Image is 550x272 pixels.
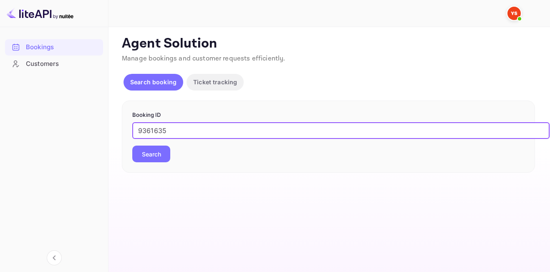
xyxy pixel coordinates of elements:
div: Customers [26,59,99,69]
input: Enter Booking ID (e.g., 63782194) [132,122,550,139]
span: Manage bookings and customer requests efficiently. [122,54,285,63]
div: Bookings [26,43,99,52]
a: Customers [5,56,103,71]
a: Bookings [5,39,103,55]
div: Bookings [5,39,103,55]
button: Search [132,146,170,162]
p: Agent Solution [122,35,535,52]
img: Yandex Support [507,7,521,20]
button: Collapse navigation [47,250,62,265]
p: Ticket tracking [193,78,237,86]
img: LiteAPI logo [7,7,73,20]
p: Search booking [130,78,177,86]
div: Customers [5,56,103,72]
p: Booking ID [132,111,525,119]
